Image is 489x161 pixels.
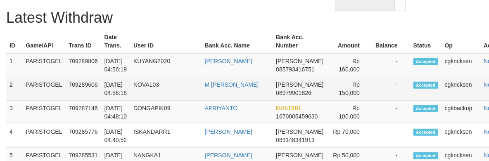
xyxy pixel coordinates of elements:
[372,53,410,77] td: -
[205,152,252,159] a: [PERSON_NAME]
[101,30,131,53] th: Date Trans.
[328,53,372,77] td: Rp 160,000
[276,128,323,135] span: [PERSON_NAME]
[442,124,481,148] td: cgkricksen
[130,53,202,77] td: KUYANG2020
[205,81,259,88] a: M [PERSON_NAME]
[442,30,481,53] th: Op
[101,77,131,101] td: [DATE] 04:56:18
[328,101,372,124] td: Rp 100,000
[372,77,410,101] td: -
[328,30,372,53] th: Amount
[205,58,252,64] a: [PERSON_NAME]
[101,53,131,77] td: [DATE] 04:56:19
[413,82,438,89] span: Accepted
[101,124,131,148] td: [DATE] 04:40:52
[442,101,481,124] td: cgkbackup
[6,124,22,148] td: 4
[205,128,252,135] a: [PERSON_NAME]
[22,53,65,77] td: PARISTOGEL
[410,30,442,53] th: Status
[273,30,328,53] th: Bank Acc. Number
[276,152,323,159] span: [PERSON_NAME]
[276,81,323,88] span: [PERSON_NAME]
[66,77,101,101] td: 709289606
[372,124,410,148] td: -
[413,129,438,136] span: Accepted
[22,77,65,101] td: PARISTOGEL
[6,30,22,53] th: ID
[276,90,311,96] span: 08979901826
[130,30,202,53] th: User ID
[276,137,314,143] span: 083148341913
[6,77,22,101] td: 2
[6,9,483,26] h1: Latest Withdraw
[205,105,238,111] a: APRIYANTO
[413,152,438,159] span: Accepted
[413,58,438,65] span: Accepted
[328,77,372,101] td: Rp 150,000
[130,101,202,124] td: DONGAPIK09
[276,113,318,120] span: 1670005459630
[202,30,273,53] th: Bank Acc. Name
[22,30,65,53] th: Game/API
[66,101,101,124] td: 709287146
[328,124,372,148] td: Rp 70,000
[276,58,323,64] span: [PERSON_NAME]
[276,66,314,73] span: 085793416751
[66,53,101,77] td: 709289806
[413,105,438,112] span: Accepted
[372,101,410,124] td: -
[66,124,101,148] td: 709285776
[6,53,22,77] td: 1
[276,105,300,111] span: MANDIRI
[6,101,22,124] td: 3
[442,53,481,77] td: cgkricksen
[130,124,202,148] td: ISKANDARR1
[22,124,65,148] td: PARISTOGEL
[22,101,65,124] td: PARISTOGEL
[442,77,481,101] td: cgkricksen
[101,101,131,124] td: [DATE] 04:48:10
[66,30,101,53] th: Trans ID
[130,77,202,101] td: NOVAL03
[372,30,410,53] th: Balance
